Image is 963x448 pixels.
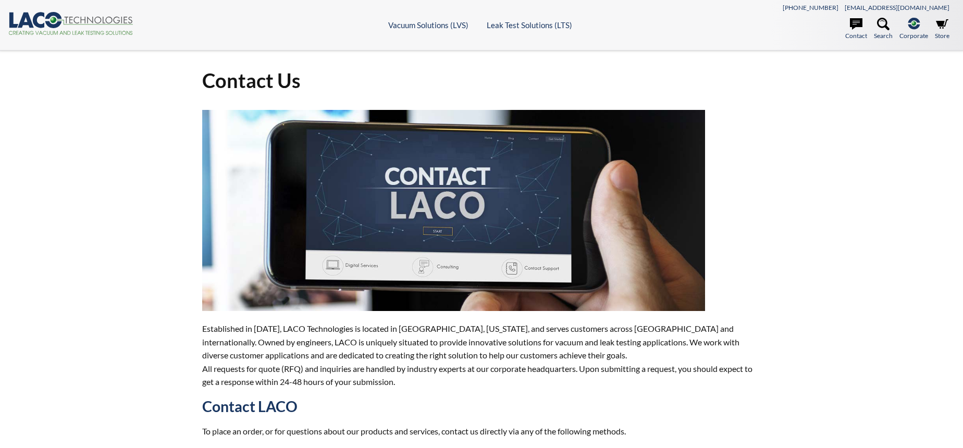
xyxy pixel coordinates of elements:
[202,397,298,415] strong: Contact LACO
[202,110,705,311] img: ContactUs.jpg
[202,68,760,93] h1: Contact Us
[202,425,760,438] p: To place an order, or for questions about our products and services, contact us directly via any ...
[899,31,928,41] span: Corporate
[874,18,893,41] a: Search
[388,20,468,30] a: Vacuum Solutions (LVS)
[487,20,572,30] a: Leak Test Solutions (LTS)
[935,18,949,41] a: Store
[783,4,838,11] a: [PHONE_NUMBER]
[845,18,867,41] a: Contact
[845,4,949,11] a: [EMAIL_ADDRESS][DOMAIN_NAME]
[202,322,760,389] p: Established in [DATE], LACO Technologies is located in [GEOGRAPHIC_DATA], [US_STATE], and serves ...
